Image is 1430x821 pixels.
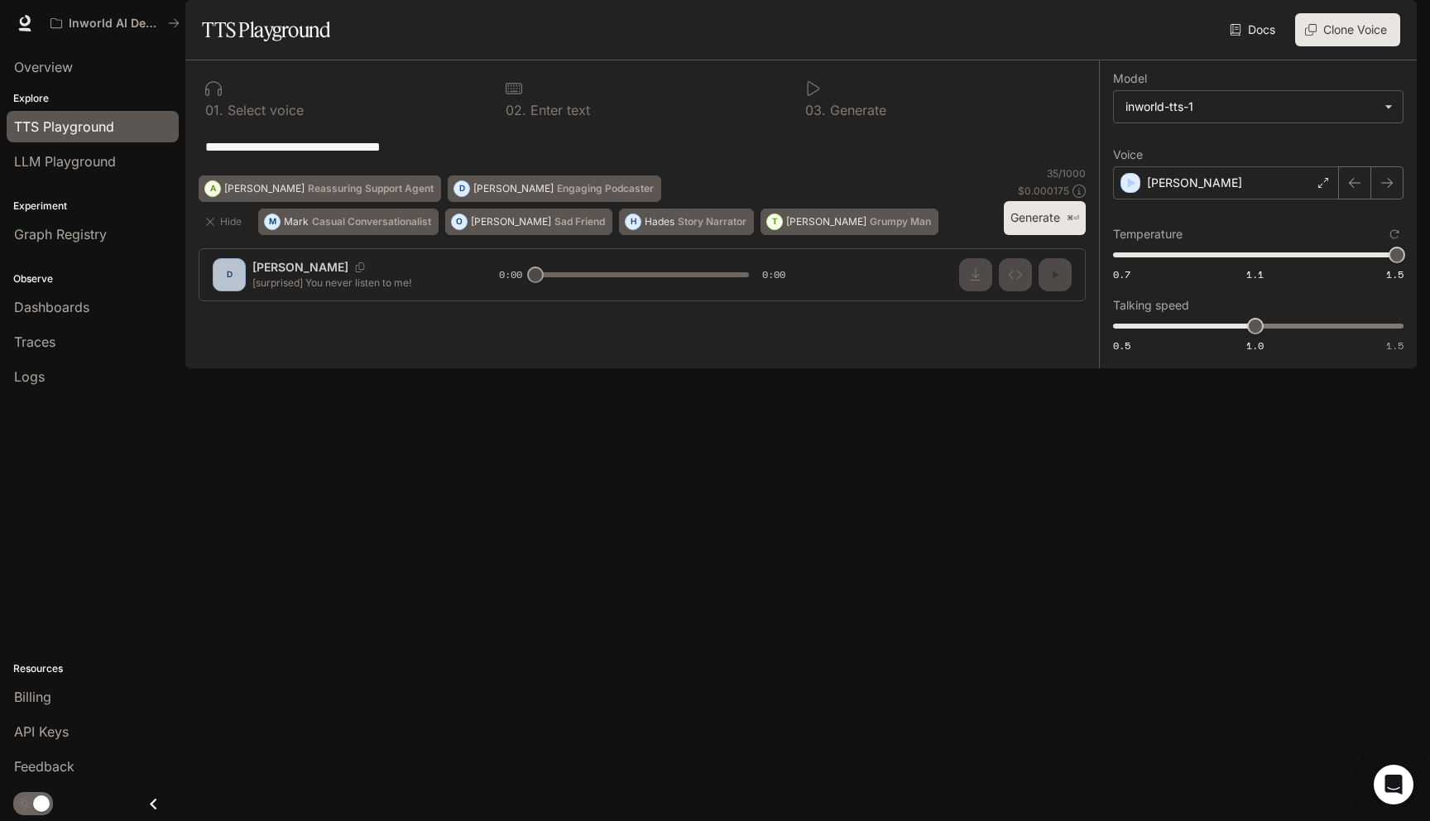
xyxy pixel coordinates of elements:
a: Docs [1226,13,1282,46]
p: [PERSON_NAME] [471,217,551,227]
p: Reassuring Support Agent [308,184,434,194]
button: All workspaces [43,7,187,40]
div: inworld-tts-1 [1114,91,1403,122]
p: Casual Conversationalist [312,217,431,227]
div: O [452,209,467,235]
div: H [626,209,641,235]
p: Story Narrator [678,217,746,227]
p: ⌘⏎ [1067,214,1079,223]
span: 1.1 [1246,267,1264,281]
span: 1.0 [1246,338,1264,353]
button: A[PERSON_NAME]Reassuring Support Agent [199,175,441,202]
p: [PERSON_NAME] [1147,175,1242,191]
p: Inworld AI Demos [69,17,161,31]
p: [PERSON_NAME] [224,184,305,194]
p: Temperature [1113,228,1183,240]
p: Mark [284,217,309,227]
button: D[PERSON_NAME]Engaging Podcaster [448,175,661,202]
div: A [205,175,220,202]
p: [PERSON_NAME] [473,184,554,194]
p: Engaging Podcaster [557,184,654,194]
button: MMarkCasual Conversationalist [258,209,439,235]
p: Hades [645,217,674,227]
button: O[PERSON_NAME]Sad Friend [445,209,612,235]
div: T [767,209,782,235]
button: Generate⌘⏎ [1004,201,1086,235]
button: Reset to default [1385,225,1404,243]
p: $ 0.000175 [1018,184,1069,198]
div: D [454,175,469,202]
span: 1.5 [1386,338,1404,353]
p: 0 2 . [506,103,526,117]
button: T[PERSON_NAME]Grumpy Man [761,209,938,235]
button: HHadesStory Narrator [619,209,754,235]
p: Grumpy Man [870,217,931,227]
p: Sad Friend [554,217,605,227]
div: inworld-tts-1 [1125,98,1376,115]
p: Model [1113,73,1147,84]
button: Hide [199,209,252,235]
span: 1.5 [1386,267,1404,281]
span: 0.5 [1113,338,1130,353]
div: Open Intercom Messenger [1374,765,1413,804]
p: Talking speed [1113,300,1189,311]
span: 0.7 [1113,267,1130,281]
p: [PERSON_NAME] [786,217,866,227]
p: Voice [1113,149,1143,161]
p: 0 1 . [205,103,223,117]
p: Enter text [526,103,590,117]
p: Select voice [223,103,304,117]
p: 35 / 1000 [1047,166,1086,180]
p: Generate [826,103,886,117]
button: Clone Voice [1295,13,1400,46]
div: M [265,209,280,235]
h1: TTS Playground [202,13,330,46]
p: 0 3 . [805,103,826,117]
